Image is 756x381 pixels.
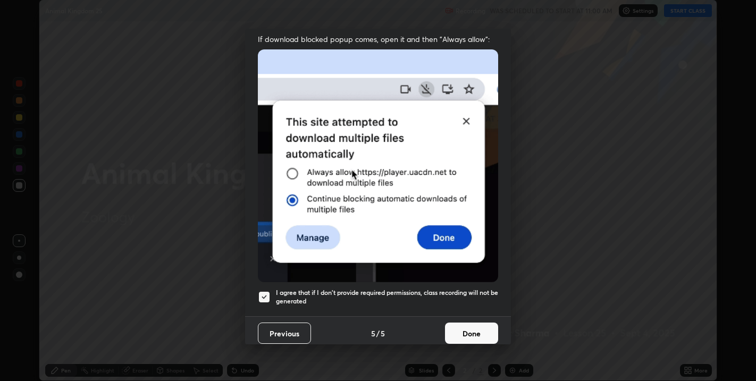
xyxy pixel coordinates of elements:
[445,323,498,344] button: Done
[258,323,311,344] button: Previous
[258,34,498,44] span: If download blocked popup comes, open it and then "Always allow":
[258,49,498,282] img: downloads-permission-blocked.gif
[371,328,375,339] h4: 5
[276,289,498,305] h5: I agree that if I don't provide required permissions, class recording will not be generated
[376,328,380,339] h4: /
[381,328,385,339] h4: 5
